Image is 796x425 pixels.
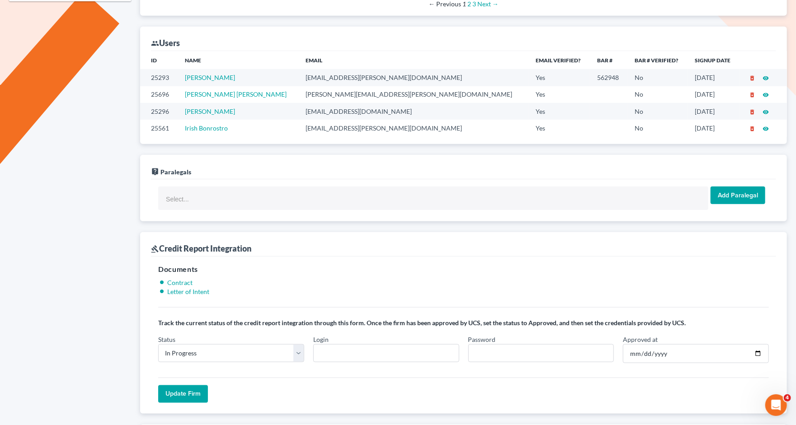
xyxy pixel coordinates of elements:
a: delete_forever [749,90,755,98]
a: visibility [763,124,769,132]
p: Track the current status of the credit report integration through this form. Once the firm has be... [158,318,769,327]
td: No [627,86,688,103]
i: delete_forever [749,75,755,81]
i: live_help [151,168,159,176]
td: [EMAIL_ADDRESS][DOMAIN_NAME] [299,103,528,120]
td: 562948 [590,69,627,86]
i: gavel [151,245,159,253]
th: ID [140,51,178,69]
a: Contract [167,279,193,286]
i: visibility [763,92,769,98]
td: 25296 [140,103,178,120]
label: Status [158,335,175,344]
div: Credit Report Integration [151,243,251,254]
a: Letter of Intent [167,288,209,295]
span: Paralegals [160,168,191,176]
td: [DATE] [688,103,740,120]
td: No [627,69,688,86]
td: [DATE] [688,120,740,136]
a: Irish Bonrostro [185,124,228,132]
i: visibility [763,75,769,81]
td: 25561 [140,120,178,136]
th: Email [299,51,528,69]
i: delete_forever [749,109,755,115]
iframe: Intercom live chat [765,394,787,416]
a: visibility [763,107,769,115]
td: Yes [528,86,590,103]
a: delete_forever [749,107,755,115]
label: Password [468,335,496,344]
label: Login [313,335,329,344]
td: [EMAIL_ADDRESS][PERSON_NAME][DOMAIN_NAME] [299,120,528,136]
i: group [151,39,159,47]
a: [PERSON_NAME] [185,107,235,115]
a: delete_forever [749,74,755,81]
a: delete_forever [749,124,755,132]
td: [PERSON_NAME][EMAIL_ADDRESS][PERSON_NAME][DOMAIN_NAME] [299,86,528,103]
i: visibility [763,109,769,115]
i: visibility [763,126,769,132]
span: 4 [784,394,791,402]
a: visibility [763,90,769,98]
td: Yes [528,69,590,86]
th: Bar # Verified? [627,51,688,69]
td: No [627,103,688,120]
td: 25293 [140,69,178,86]
td: Yes [528,103,590,120]
i: delete_forever [749,126,755,132]
td: [DATE] [688,86,740,103]
td: Yes [528,120,590,136]
h5: Documents [158,264,769,275]
td: [DATE] [688,69,740,86]
input: Update Firm [158,385,208,403]
th: Email Verified? [528,51,590,69]
i: delete_forever [749,92,755,98]
th: Name [178,51,298,69]
td: [EMAIL_ADDRESS][PERSON_NAME][DOMAIN_NAME] [299,69,528,86]
a: visibility [763,74,769,81]
label: Approved at [623,335,658,344]
td: 25696 [140,86,178,103]
input: Add Paralegal [711,187,765,205]
th: Bar # [590,51,627,69]
a: [PERSON_NAME] [185,74,235,81]
div: Users [151,37,180,48]
th: Signup Date [688,51,740,69]
td: No [627,120,688,136]
a: [PERSON_NAME] [PERSON_NAME] [185,90,287,98]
